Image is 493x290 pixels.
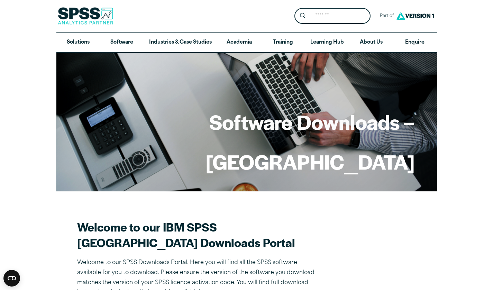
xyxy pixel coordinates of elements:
[305,33,349,53] a: Learning Hub
[393,33,437,53] a: Enquire
[206,108,415,135] h1: Software Downloads –
[3,270,20,287] button: Open CMP widget
[56,33,100,53] a: Solutions
[294,8,371,24] form: Site Header Search Form
[58,7,113,25] img: SPSS Analytics Partner
[296,10,309,22] button: Search magnifying glass icon
[394,9,436,22] img: Version1 Logo
[56,33,437,53] nav: Desktop version of site main menu
[217,33,261,53] a: Academia
[77,219,319,250] h2: Welcome to our IBM SPSS [GEOGRAPHIC_DATA] Downloads Portal
[100,33,144,53] a: Software
[300,13,305,19] svg: Search magnifying glass icon
[144,33,217,53] a: Industries & Case Studies
[349,33,393,53] a: About Us
[261,33,304,53] a: Training
[206,148,415,175] h1: [GEOGRAPHIC_DATA]
[376,11,394,21] span: Part of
